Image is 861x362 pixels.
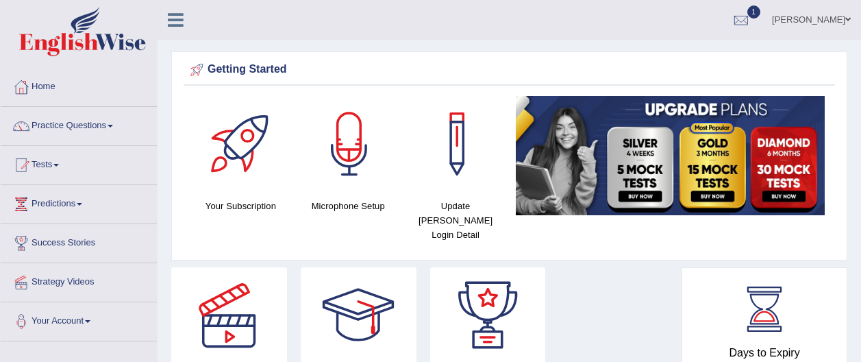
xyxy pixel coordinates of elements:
img: small5.jpg [516,96,825,215]
a: Your Account [1,302,157,337]
div: Getting Started [187,60,832,80]
a: Home [1,68,157,102]
a: Success Stories [1,224,157,258]
span: 1 [747,5,761,19]
h4: Microphone Setup [301,199,395,213]
h4: Update [PERSON_NAME] Login Detail [409,199,503,242]
a: Practice Questions [1,107,157,141]
a: Tests [1,146,157,180]
h4: Days to Expiry [697,347,832,359]
a: Strategy Videos [1,263,157,298]
a: Predictions [1,185,157,219]
h4: Your Subscription [194,199,288,213]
